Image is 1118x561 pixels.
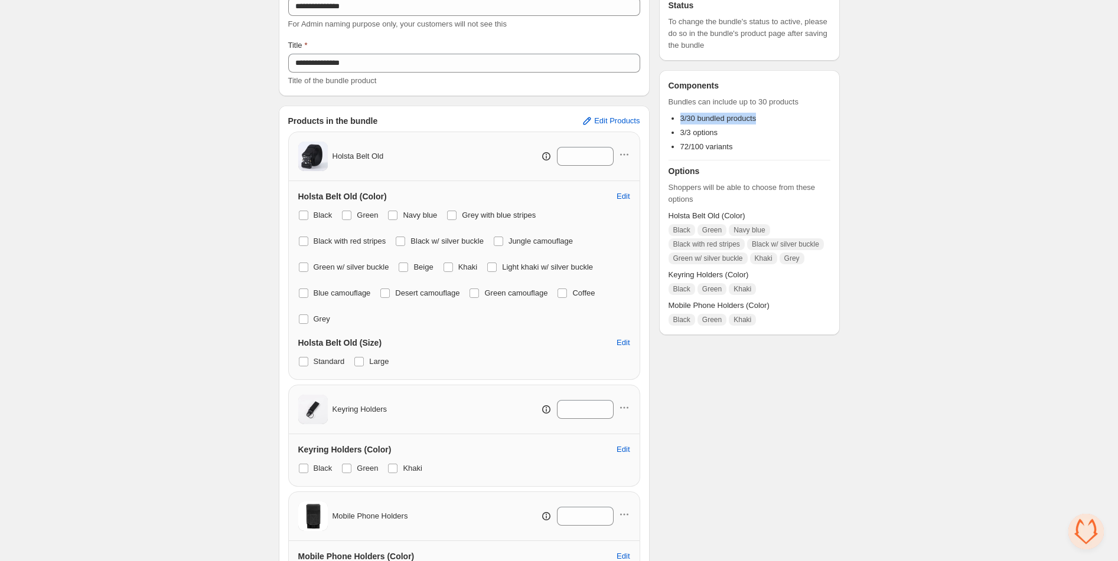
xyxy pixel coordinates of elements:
[288,76,377,85] span: Title of the bundle product
[734,225,765,235] span: Navy blue
[609,333,637,352] button: Edit
[669,300,830,311] span: Mobile Phone Holders (Color)
[314,464,333,473] span: Black
[484,288,547,297] span: Green camouflage
[410,237,484,245] span: Black w/ silver buckle
[298,191,387,202] h3: Holsta Belt Old (Color)
[617,338,630,347] span: Edit
[314,211,333,219] span: Black
[702,315,722,324] span: Green
[298,395,328,424] img: Keyring Holders
[462,211,536,219] span: Grey with blue stripes
[702,284,722,294] span: Green
[314,314,330,323] span: Grey
[734,284,751,294] span: Khaki
[1068,514,1104,549] div: Open chat
[680,114,757,123] span: 3/30 bundled products
[669,210,830,222] span: Holsta Belt Old (Color)
[673,240,740,249] span: Black with red stripes
[314,357,345,366] span: Standard
[574,111,647,130] button: Edit Products
[357,464,378,473] span: Green
[314,237,386,245] span: Black with red stripes
[609,187,637,206] button: Edit
[288,40,308,51] label: Title
[395,288,459,297] span: Desert camouflage
[509,237,573,245] span: Jungle camouflage
[784,254,800,263] span: Grey
[680,128,718,137] span: 3/3 options
[298,444,392,455] h3: Keyring Holders (Color)
[673,315,690,324] span: Black
[752,240,819,249] span: Black w/ silver buckle
[734,315,751,324] span: Khaki
[594,116,640,126] span: Edit Products
[617,445,630,454] span: Edit
[357,211,378,219] span: Green
[669,182,830,205] span: Shoppers will be able to choose from these options
[502,263,593,271] span: Light khaki w/ silver buckle
[673,225,690,235] span: Black
[403,464,422,473] span: Khaki
[669,269,830,281] span: Keyring Holders (Color)
[669,96,830,108] span: Bundles can include up to 30 products
[572,288,595,297] span: Coffee
[333,403,387,415] span: Keyring Holders
[609,440,637,459] button: Edit
[669,80,719,91] h3: Components
[755,254,773,263] span: Khaki
[680,142,733,151] span: 72/100 variants
[288,115,378,127] h3: Products in the bundle
[298,142,328,171] img: Holsta Belt Old
[333,510,408,522] span: Mobile Phone Holders
[403,211,437,219] span: Navy blue
[673,284,690,294] span: Black
[333,150,384,162] span: Holsta Belt Old
[314,263,389,271] span: Green w/ silver buckle
[617,192,630,201] span: Edit
[702,225,722,235] span: Green
[673,254,743,263] span: Green w/ silver buckle
[669,16,830,51] span: To change the bundle's status to active, please do so in the bundle's product page after saving t...
[298,337,382,349] h3: Holsta Belt Old (Size)
[298,501,328,531] img: Mobile Phone Holders
[314,288,371,297] span: Blue camouflage
[288,19,507,28] span: For Admin naming purpose only, your customers will not see this
[458,263,478,271] span: Khaki
[669,165,830,177] h3: Options
[617,552,630,561] span: Edit
[413,263,433,271] span: Beige
[369,357,389,366] span: Large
